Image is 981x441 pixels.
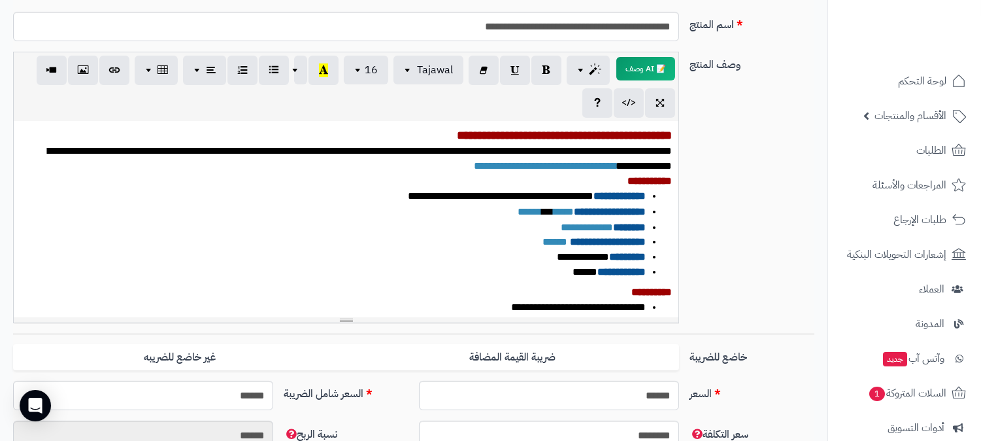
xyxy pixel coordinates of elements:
span: 1 [869,386,886,402]
button: Tajawal [393,56,463,84]
button: 📝 AI وصف [616,57,675,80]
span: السلات المتروكة [868,384,946,402]
span: Tajawal [417,62,453,78]
span: 16 [365,62,378,78]
span: المراجعات والأسئلة [873,176,946,194]
button: 16 [344,56,388,84]
a: الطلبات [836,135,973,166]
span: الطلبات [916,141,946,160]
a: إشعارات التحويلات البنكية [836,239,973,270]
a: العملاء [836,273,973,305]
span: العملاء [919,280,944,298]
label: وصف المنتج [684,52,820,73]
label: اسم المنتج [684,12,820,33]
a: طلبات الإرجاع [836,204,973,236]
span: إشعارات التحويلات البنكية [847,245,946,264]
span: أدوات التسويق [888,419,944,437]
label: خاضع للضريبة [684,344,820,365]
label: السعر شامل الضريبة [278,381,414,402]
img: logo-2.png [892,20,969,47]
span: طلبات الإرجاع [893,211,946,229]
label: ضريبة القيمة المضافة [346,344,679,371]
label: غير خاضع للضريبه [13,344,346,371]
a: المراجعات والأسئلة [836,169,973,201]
a: وآتس آبجديد [836,343,973,374]
a: لوحة التحكم [836,65,973,97]
span: لوحة التحكم [898,72,946,90]
span: الأقسام والمنتجات [874,107,946,125]
span: جديد [883,352,907,366]
a: السلات المتروكة1 [836,378,973,409]
a: المدونة [836,308,973,340]
div: Open Intercom Messenger [20,390,51,421]
span: وآتس آب [882,349,944,368]
label: السعر [684,381,820,402]
span: المدونة [916,315,944,333]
